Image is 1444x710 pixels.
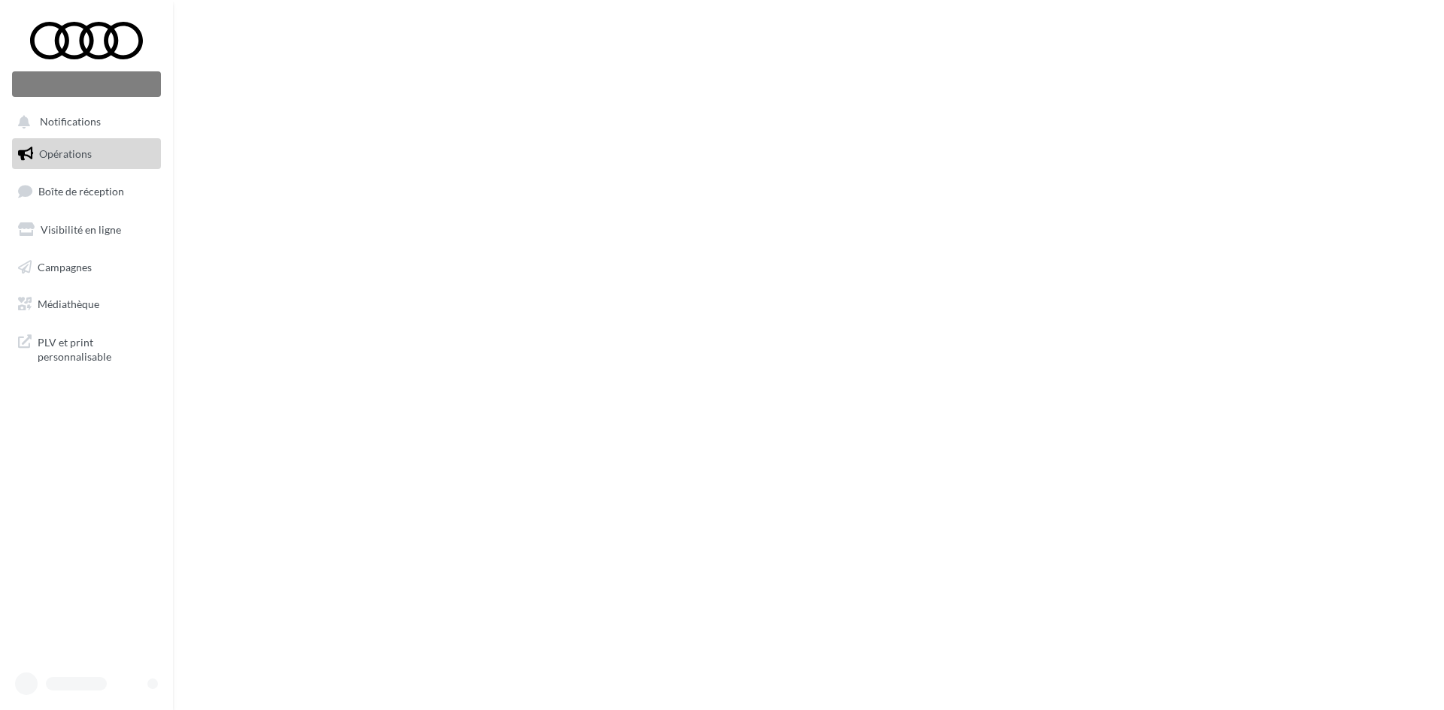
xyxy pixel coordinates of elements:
a: Opérations [9,138,164,170]
span: PLV et print personnalisable [38,332,155,364]
span: Opérations [39,147,92,160]
span: Boîte de réception [38,185,124,198]
span: Médiathèque [38,298,99,310]
span: Campagnes [38,260,92,273]
span: Visibilité en ligne [41,223,121,236]
a: Boîte de réception [9,175,164,207]
a: Médiathèque [9,289,164,320]
div: Nouvelle campagne [12,71,161,97]
span: Notifications [40,116,101,128]
a: Campagnes [9,252,164,283]
a: Visibilité en ligne [9,214,164,246]
a: PLV et print personnalisable [9,326,164,370]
